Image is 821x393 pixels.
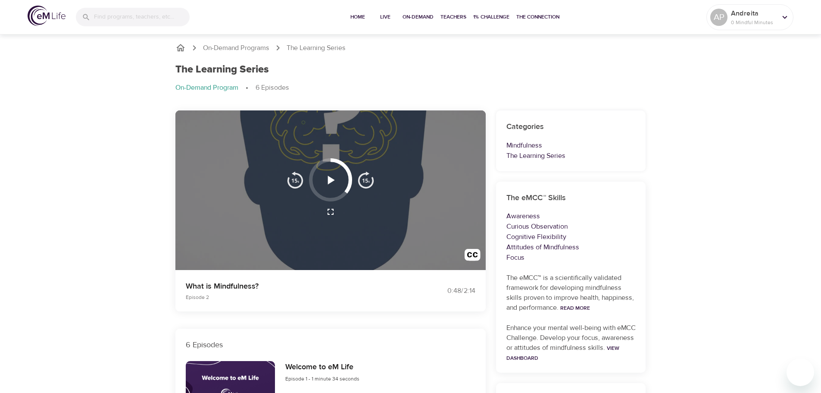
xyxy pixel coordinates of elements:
p: 0 Mindful Minutes [731,19,777,26]
img: 15s_next.svg [357,171,375,189]
span: Home [347,13,368,22]
p: Focus [506,252,636,263]
p: Andreita [731,8,777,19]
p: The Learning Series [287,43,346,53]
span: The Connection [516,13,559,22]
input: Find programs, teachers, etc... [94,8,190,26]
h6: Categories [506,121,636,133]
p: 6 Episodes [256,83,289,93]
p: Mindfulness [506,140,636,151]
p: 6 Episodes [186,339,475,351]
span: Teachers [440,13,466,22]
h1: The Learning Series [175,63,269,76]
img: open_caption.svg [465,249,481,265]
span: On-Demand [403,13,434,22]
nav: breadcrumb [175,83,646,93]
nav: breadcrumb [175,43,646,53]
p: Awareness [506,211,636,221]
p: Enhance your mental well-being with eMCC Challenge. Develop your focus, awareness or attitudes of... [506,323,636,363]
a: On-Demand Programs [203,43,269,53]
iframe: Button to launch messaging window [787,358,814,386]
span: Episode 1 - 1 minute 34 seconds [285,375,359,382]
p: The Learning Series [506,151,636,161]
a: Read More [560,305,590,311]
p: Attitudes of Mindfulness [506,242,636,252]
p: Curious Observation [506,221,636,232]
img: 15s_prev.svg [287,171,304,189]
p: On-Demand Program [175,83,238,93]
span: 1% Challenge [473,13,509,22]
span: Live [375,13,396,22]
h6: Welcome to eM Life [285,361,359,374]
div: AP [710,9,727,26]
h6: The eMCC™ Skills [506,192,636,204]
p: The eMCC™ is a scientifically validated framework for developing mindfulness skills proven to imp... [506,273,636,313]
a: View Dashboard [506,345,619,362]
p: What is Mindfulness? [186,280,400,292]
p: Episode 2 [186,293,400,301]
div: 0:48 / 2:14 [411,286,475,296]
p: Cognitive Flexibility [506,232,636,242]
img: logo [28,6,66,26]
